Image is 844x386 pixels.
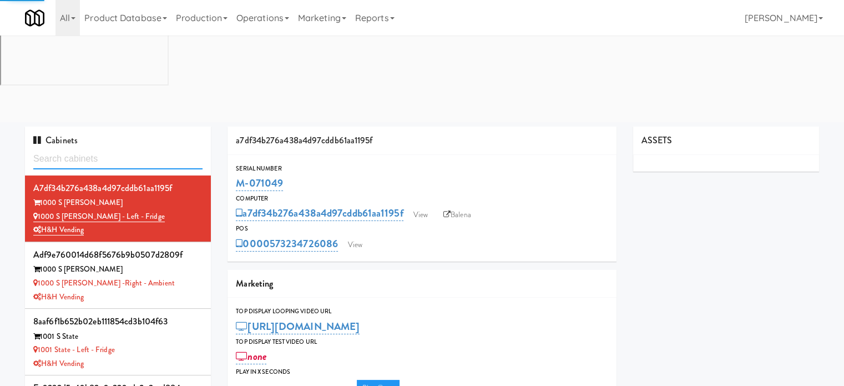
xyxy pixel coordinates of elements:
a: H&H Vending [33,358,84,369]
div: 1000 S [PERSON_NAME] [33,196,203,210]
div: Top Display Test Video Url [236,337,608,348]
div: 8aaf6f1b652b02eb111854cd3b104f63 [33,313,203,330]
div: a7df34b276a438a4d97cddb61aa1195f [33,180,203,197]
div: 1001 S State [33,330,203,344]
a: Balena [438,207,477,223]
input: Search cabinets [33,149,203,169]
li: adf9e760014d68f5676b9b0507d2809f1000 S [PERSON_NAME] 1000 S [PERSON_NAME] -Right - AmbientH&H Ven... [25,242,211,309]
a: H&H Vending [33,292,84,302]
a: 0000573234726086 [236,236,338,252]
a: 1001 State - Left - Fridge [33,344,115,355]
div: a7df34b276a438a4d97cddb61aa1195f [228,127,616,155]
div: Serial Number [236,163,608,174]
a: [URL][DOMAIN_NAME] [236,319,360,334]
a: View [408,207,433,223]
a: View [342,237,368,253]
span: Cabinets [33,134,78,147]
a: none [236,349,266,364]
div: POS [236,223,608,234]
a: H&H Vending [33,224,84,235]
div: Play in X seconds [236,367,608,378]
li: a7df34b276a438a4d97cddb61aa1195f1000 S [PERSON_NAME] 1000 S [PERSON_NAME] - Left - FridgeH&H Vending [25,176,211,242]
li: 8aaf6f1b652b02eb111854cd3b104f631001 S State 1001 State - Left - FridgeH&H Vending [25,309,211,375]
div: adf9e760014d68f5676b9b0507d2809f [33,247,203,263]
a: a7df34b276a438a4d97cddb61aa1195f [236,205,403,221]
div: Top Display Looping Video Url [236,306,608,317]
a: 1000 S [PERSON_NAME] -Right - Ambient [33,278,175,288]
span: ASSETS [641,134,673,147]
img: Micromart [25,8,44,28]
div: 1000 S [PERSON_NAME] [33,263,203,277]
a: 1000 S [PERSON_NAME] - Left - Fridge [33,211,165,222]
span: Marketing [236,277,273,290]
div: Computer [236,193,608,204]
a: M-071049 [236,176,283,191]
